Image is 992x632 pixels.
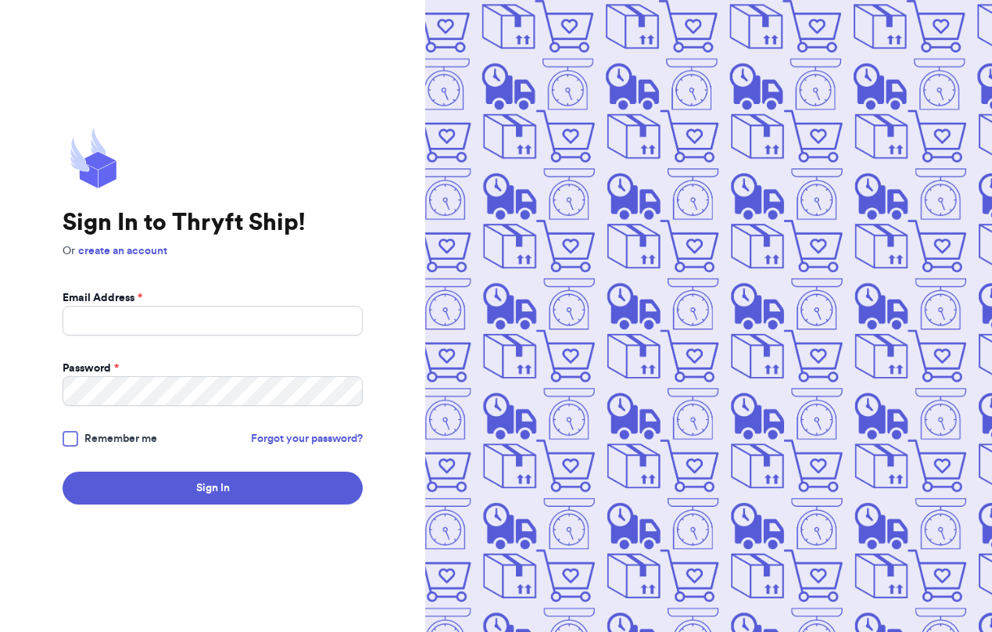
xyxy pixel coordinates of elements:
[63,472,363,505] button: Sign In
[63,290,142,306] label: Email Address
[63,243,363,259] p: Or
[63,361,119,376] label: Password
[63,209,363,237] h1: Sign In to Thryft Ship!
[84,431,157,447] span: Remember me
[251,431,363,447] a: Forgot your password?
[78,246,167,257] a: create an account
